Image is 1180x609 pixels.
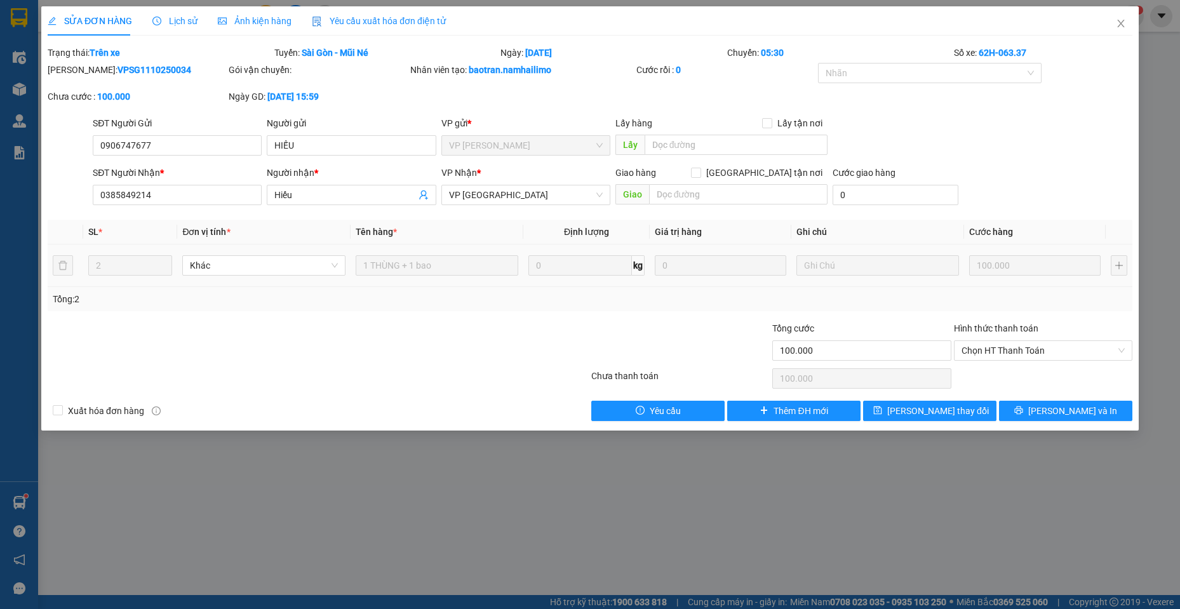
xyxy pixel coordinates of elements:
[1014,406,1023,416] span: printer
[772,323,814,333] span: Tổng cước
[636,63,815,77] div: Cước rồi :
[833,185,958,205] input: Cước giao hàng
[655,255,786,276] input: 0
[46,46,273,60] div: Trạng thái:
[772,116,828,130] span: Lấy tận nơi
[449,185,603,204] span: VP chợ Mũi Né
[650,404,681,418] span: Yêu cầu
[1116,18,1126,29] span: close
[969,255,1101,276] input: 0
[441,116,610,130] div: VP gửi
[590,369,771,391] div: Chưa thanh toán
[6,6,51,51] img: logo.jpg
[90,48,120,58] b: Trên xe
[979,48,1026,58] b: 62H-063.37
[1028,404,1117,418] span: [PERSON_NAME] và In
[48,63,226,77] div: [PERSON_NAME]:
[152,406,161,415] span: info-circle
[6,6,184,54] li: Nam Hải Limousine
[499,46,726,60] div: Ngày:
[97,91,130,102] b: 100.000
[701,166,828,180] span: [GEOGRAPHIC_DATA] tận nơi
[356,227,397,237] span: Tên hàng
[1111,255,1127,276] button: plus
[48,16,132,26] span: SỬA ĐƠN HÀNG
[48,90,226,104] div: Chưa cước :
[93,166,262,180] div: SĐT Người Nhận
[615,184,649,204] span: Giao
[761,48,784,58] b: 05:30
[93,116,262,130] div: SĐT Người Gửi
[273,46,500,60] div: Tuyến:
[953,46,1134,60] div: Số xe:
[962,341,1125,360] span: Chọn HT Thanh Toán
[791,220,965,244] th: Ghi chú
[152,16,198,26] span: Lịch sử
[591,401,725,421] button: exclamation-circleYêu cầu
[267,166,436,180] div: Người nhận
[615,118,652,128] span: Lấy hàng
[312,17,322,27] img: icon
[645,135,828,155] input: Dọc đường
[1103,6,1139,42] button: Close
[999,401,1132,421] button: printer[PERSON_NAME] và In
[655,227,702,237] span: Giá trị hàng
[117,65,191,75] b: VPSG1110250034
[615,135,645,155] span: Lấy
[449,136,603,155] span: VP Phạm Ngũ Lão
[88,69,169,97] li: VP VP [PERSON_NAME]
[267,116,436,130] div: Người gửi
[53,255,73,276] button: delete
[229,63,407,77] div: Gói vận chuyển:
[649,184,828,204] input: Dọc đường
[419,190,429,200] span: user-add
[410,63,634,77] div: Nhân viên tạo:
[302,48,368,58] b: Sài Gòn - Mũi Né
[88,227,98,237] span: SL
[469,65,551,75] b: baotran.namhailimo
[356,255,519,276] input: VD: Bàn, Ghế
[312,16,446,26] span: Yêu cầu xuất hóa đơn điện tử
[863,401,996,421] button: save[PERSON_NAME] thay đổi
[873,406,882,416] span: save
[615,168,656,178] span: Giao hàng
[182,227,230,237] span: Đơn vị tính
[774,404,828,418] span: Thêm ĐH mới
[218,16,292,26] span: Ảnh kiện hàng
[525,48,552,58] b: [DATE]
[796,255,960,276] input: Ghi Chú
[267,91,319,102] b: [DATE] 15:59
[63,404,149,418] span: Xuất hóa đơn hàng
[676,65,681,75] b: 0
[636,406,645,416] span: exclamation-circle
[229,90,407,104] div: Ngày GD:
[969,227,1013,237] span: Cước hàng
[53,292,455,306] div: Tổng: 2
[632,255,645,276] span: kg
[190,256,338,275] span: Khác
[727,401,861,421] button: plusThêm ĐH mới
[6,69,88,110] li: VP VP [PERSON_NAME] Lão
[954,323,1038,333] label: Hình thức thanh toán
[152,17,161,25] span: clock-circle
[441,168,477,178] span: VP Nhận
[726,46,953,60] div: Chuyến:
[760,406,768,416] span: plus
[833,168,895,178] label: Cước giao hàng
[887,404,989,418] span: [PERSON_NAME] thay đổi
[564,227,609,237] span: Định lượng
[218,17,227,25] span: picture
[48,17,57,25] span: edit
